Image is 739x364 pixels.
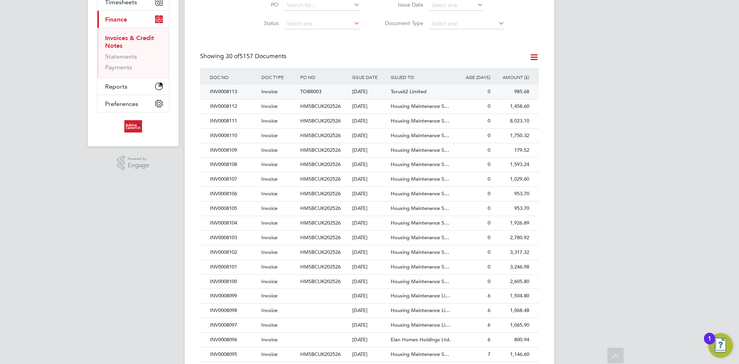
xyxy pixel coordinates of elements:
[350,275,389,289] div: [DATE]
[350,231,389,245] div: [DATE]
[350,85,389,99] div: [DATE]
[391,132,449,139] span: Housing Maintenance S…
[492,347,531,362] div: 1,146.60
[97,95,169,112] button: Preferences
[350,216,389,230] div: [DATE]
[350,318,389,332] div: [DATE]
[488,147,490,153] span: 0
[300,351,341,357] span: HMSBCUK202526
[261,205,278,211] span: Invoice
[391,205,449,211] span: Housing Maintenance S…
[128,162,149,169] span: Engage
[208,68,259,86] div: DOC NO
[708,333,733,358] button: Open Resource Center, 1 new notification
[492,289,531,303] div: 1,504.80
[492,187,531,201] div: 953.70
[492,158,531,172] div: 1,593.24
[488,278,490,285] span: 0
[208,143,259,158] div: INV0008109
[488,88,490,95] span: 0
[488,161,490,168] span: 0
[208,187,259,201] div: INV0008106
[105,34,154,49] a: Invoices & Credit Notes
[350,304,389,318] div: [DATE]
[350,347,389,362] div: [DATE]
[300,147,341,153] span: HMSBCUK202526
[492,216,531,230] div: 1,926.89
[208,260,259,274] div: INV0008101
[300,249,341,255] span: HMSBCUK202526
[208,85,259,99] div: INV0008113
[488,117,490,124] span: 0
[350,260,389,274] div: [DATE]
[492,231,531,245] div: 2,780.92
[226,52,286,60] span: 5157 Documents
[208,333,259,347] div: INV0008096
[391,278,449,285] span: Housing Maintenance S…
[261,161,278,168] span: Invoice
[261,322,278,328] span: Invoice
[488,336,490,343] span: 6
[300,278,341,285] span: HMSBCUK202526
[391,292,450,299] span: Housing Maintenance Li…
[453,68,492,86] div: AGE (DAYS)
[208,201,259,216] div: INV0008105
[350,187,389,201] div: [DATE]
[488,234,490,241] span: 0
[350,172,389,186] div: [DATE]
[300,88,321,95] span: TOBR003
[300,263,341,270] span: HMSBCUK202526
[261,234,278,241] span: Invoice
[208,231,259,245] div: INV0008103
[261,147,278,153] span: Invoice
[300,220,341,226] span: HMSBCUK202526
[391,103,449,109] span: Housing Maintenance S…
[492,275,531,289] div: 2,605.80
[389,68,453,86] div: ISSUED TO
[208,114,259,128] div: INV0008111
[379,1,423,8] label: Issue Date
[391,263,449,270] span: Housing Maintenance S…
[208,318,259,332] div: INV0008097
[391,234,449,241] span: Housing Maintenance S…
[492,68,531,86] div: AMOUNT (£)
[350,333,389,347] div: [DATE]
[492,143,531,158] div: 179.52
[105,53,137,60] a: Statements
[391,161,449,168] span: Housing Maintenance S…
[300,234,341,241] span: HMSBCUK202526
[234,20,279,27] label: Status
[261,117,278,124] span: Invoice
[208,347,259,362] div: INV0008095
[261,307,278,314] span: Invoice
[300,132,341,139] span: HMSBCUK202526
[261,176,278,182] span: Invoice
[391,249,449,255] span: Housing Maintenance S…
[259,68,298,86] div: DOC TYPE
[350,129,389,143] div: [DATE]
[391,351,449,357] span: Housing Maintenance S…
[208,216,259,230] div: INV0008104
[492,260,531,274] div: 3,246.98
[208,172,259,186] div: INV0008107
[300,161,341,168] span: HMSBCUK202526
[391,147,449,153] span: Housing Maintenance S…
[379,20,423,27] label: Document Type
[261,103,278,109] span: Invoice
[300,117,341,124] span: HMSBCUK202526
[350,143,389,158] div: [DATE]
[391,88,426,95] span: Torus62 Limited
[492,99,531,114] div: 1,458.60
[208,99,259,114] div: INV0008112
[298,68,350,86] div: PO NO
[117,156,150,170] a: Powered byEngage
[391,220,449,226] span: Housing Maintenance S…
[97,78,169,95] button: Reports
[350,158,389,172] div: [DATE]
[350,289,389,303] div: [DATE]
[488,322,490,328] span: 6
[488,292,490,299] span: 6
[492,245,531,260] div: 3,317.32
[391,336,451,343] span: Elan Homes Holdings Ltd.
[208,275,259,289] div: INV0008100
